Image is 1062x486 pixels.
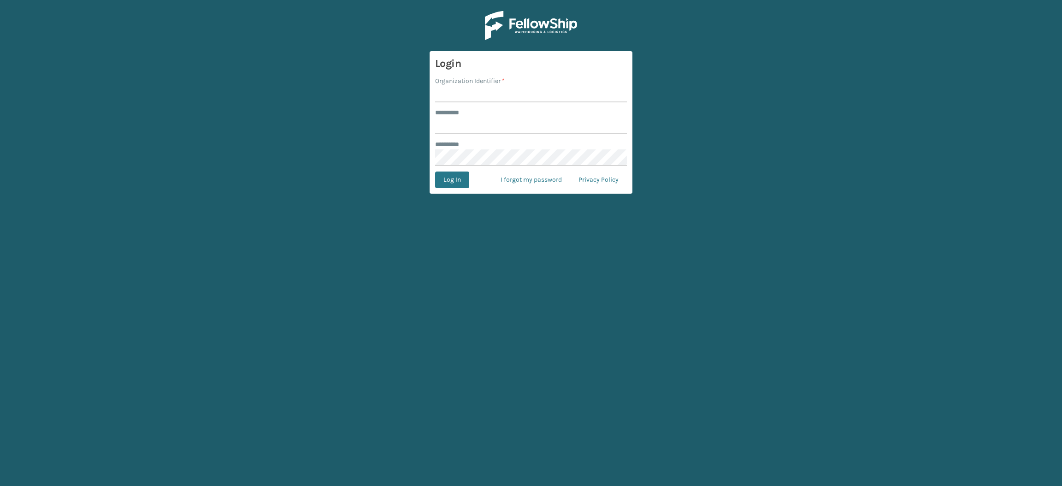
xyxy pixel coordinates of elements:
label: Organization Identifier [435,76,505,86]
button: Log In [435,172,469,188]
img: Logo [485,11,577,40]
h3: Login [435,57,627,71]
a: Privacy Policy [570,172,627,188]
a: I forgot my password [492,172,570,188]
